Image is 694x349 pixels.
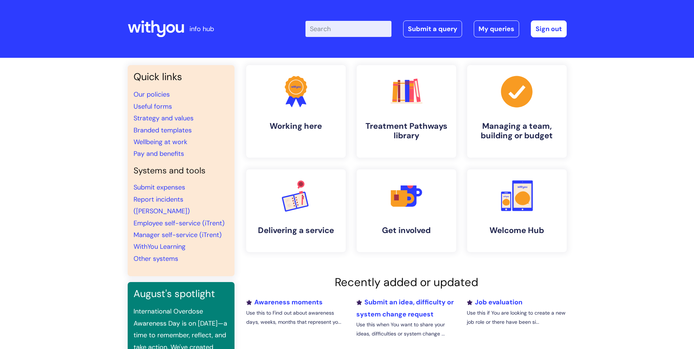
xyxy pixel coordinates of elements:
[134,195,190,215] a: Report incidents ([PERSON_NAME])
[474,20,519,37] a: My queries
[134,149,184,158] a: Pay and benefits
[305,21,391,37] input: Search
[246,169,346,252] a: Delivering a service
[252,226,340,235] h4: Delivering a service
[134,242,185,251] a: WithYou Learning
[246,275,567,289] h2: Recently added or updated
[134,114,194,123] a: Strategy and values
[246,65,346,158] a: Working here
[134,254,178,263] a: Other systems
[134,288,229,300] h3: August's spotlight
[467,169,567,252] a: Welcome Hub
[252,121,340,131] h4: Working here
[134,90,170,99] a: Our policies
[134,138,187,146] a: Wellbeing at work
[363,226,450,235] h4: Get involved
[246,308,346,327] p: Use this to Find out about awareness days, weeks, months that represent yo...
[403,20,462,37] a: Submit a query
[246,298,323,307] a: Awareness moments
[134,71,229,83] h3: Quick links
[467,308,566,327] p: Use this if You are looking to create a new job role or there have been si...
[134,230,222,239] a: Manager self-service (iTrent)
[356,320,456,338] p: Use this when You want to share your ideas, difficulties or system change ...
[473,121,561,141] h4: Managing a team, building or budget
[363,121,450,141] h4: Treatment Pathways library
[356,298,454,318] a: Submit an idea, difficulty or system change request
[305,20,567,37] div: | -
[467,298,522,307] a: Job evaluation
[134,166,229,176] h4: Systems and tools
[531,20,567,37] a: Sign out
[134,183,185,192] a: Submit expenses
[134,219,225,228] a: Employee self-service (iTrent)
[190,23,214,35] p: info hub
[357,65,456,158] a: Treatment Pathways library
[473,226,561,235] h4: Welcome Hub
[134,102,172,111] a: Useful forms
[467,65,567,158] a: Managing a team, building or budget
[134,126,192,135] a: Branded templates
[357,169,456,252] a: Get involved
